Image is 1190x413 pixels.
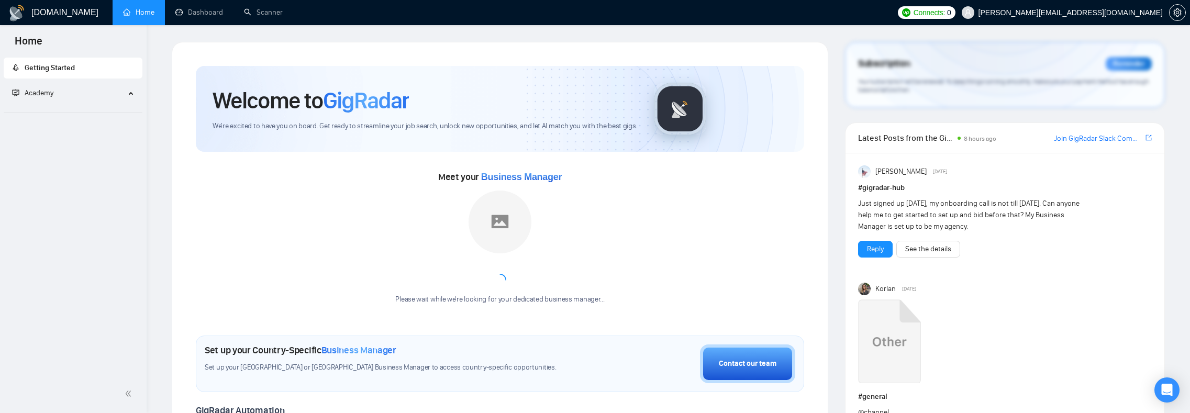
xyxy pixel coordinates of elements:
span: rocket [12,64,19,71]
span: loading [493,273,507,286]
button: See the details [896,241,960,258]
div: Just signed up [DATE], my onboarding call is not till [DATE]. Can anyone help me to get started t... [858,198,1093,232]
span: Latest Posts from the GigRadar Community [858,131,954,144]
span: Meet your [438,171,562,183]
span: 8 hours ago [964,135,996,142]
div: Reminder [1106,57,1152,71]
span: [DATE] [933,167,947,176]
li: Getting Started [4,58,142,79]
button: setting [1169,4,1186,21]
a: Upwork Success with GigRadar.mp4 [858,299,921,387]
div: Open Intercom Messenger [1154,377,1180,403]
h1: # general [858,391,1152,403]
h1: # gigradar-hub [858,182,1152,194]
button: Reply [858,241,893,258]
a: setting [1169,8,1186,17]
span: Connects: [914,7,945,18]
span: user [964,9,972,16]
span: Academy [12,88,53,97]
img: Korlan [858,283,871,295]
span: Your subscription will be renewed. To keep things running smoothly, make sure your payment method... [858,77,1149,94]
li: Academy Homepage [4,108,142,115]
a: dashboardDashboard [175,8,223,17]
img: upwork-logo.png [902,8,910,17]
a: searchScanner [244,8,283,17]
span: 0 [947,7,951,18]
a: Join GigRadar Slack Community [1054,133,1143,144]
h1: Set up your Country-Specific [205,344,396,356]
a: Reply [867,243,884,255]
img: gigradar-logo.png [654,83,706,135]
span: GigRadar [323,86,409,115]
img: Anisuzzaman Khan [858,165,871,178]
h1: Welcome to [213,86,409,115]
a: See the details [905,243,951,255]
img: placeholder.png [469,191,531,253]
span: [DATE] [902,284,916,294]
span: Business Manager [321,344,396,356]
span: Set up your [GEOGRAPHIC_DATA] or [GEOGRAPHIC_DATA] Business Manager to access country-specific op... [205,363,559,373]
a: homeHome [123,8,154,17]
img: logo [8,5,25,21]
span: Korlan [875,283,896,295]
span: fund-projection-screen [12,89,19,96]
a: export [1145,133,1152,143]
span: Home [6,34,51,55]
span: Subscription [858,55,910,73]
div: Contact our team [719,358,776,370]
span: [PERSON_NAME] [875,166,927,177]
button: Contact our team [700,344,795,383]
span: export [1145,133,1152,142]
span: Getting Started [25,63,75,72]
span: Business Manager [481,172,562,182]
div: Please wait while we're looking for your dedicated business manager... [389,295,610,305]
span: Academy [25,88,53,97]
span: double-left [125,388,135,399]
span: We're excited to have you on board. Get ready to streamline your job search, unlock new opportuni... [213,121,637,131]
